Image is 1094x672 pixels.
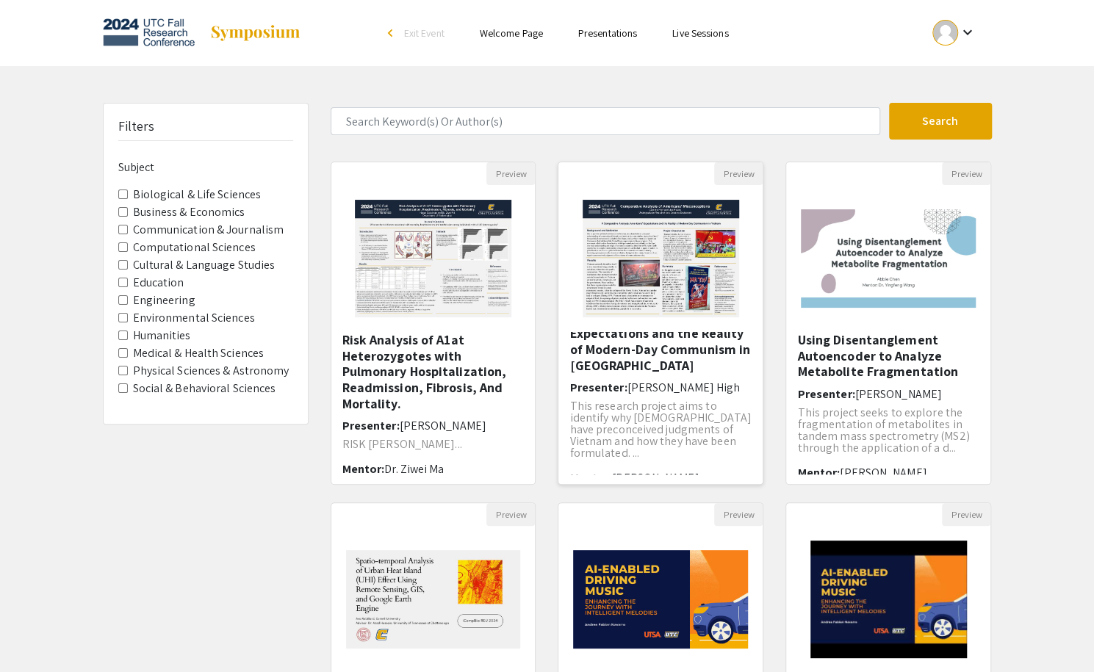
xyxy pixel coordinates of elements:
h5: Risk Analysis of A1at Heterozygotes with Pulmonary Hospitalization, Readmission, Fibrosis, And Mo... [342,332,525,411]
h5: A Comparative Analysis: [DEMOGRAPHIC_DATA]' Expectations and the Reality of Modern-Day Communism ... [569,294,752,373]
span: Dr. Ziwei Ma [384,461,444,477]
label: Environmental Sciences [133,309,255,327]
p: RISK [PERSON_NAME]... [342,438,525,450]
h5: Filters [118,118,155,134]
img: <p><span style="color: rgb(0, 0, 0);">Using Disentanglement Autoencoder to Analyze Metabolite Fra... [786,195,990,322]
label: Computational Sciences [133,239,256,256]
p: This research project aims to identify why [DEMOGRAPHIC_DATA] have preconceived judgments of Viet... [569,400,752,459]
button: Preview [714,162,763,185]
label: Cultural & Language Studies [133,256,276,274]
button: Preview [942,503,990,526]
label: Communication & Journalism [133,221,284,239]
label: Engineering [133,292,195,309]
span: [PERSON_NAME] [840,465,926,480]
button: Expand account dropdown [917,16,991,49]
span: Mentor: [797,465,840,480]
h6: Subject [118,160,293,174]
button: Preview [486,503,535,526]
h6: Presenter: [342,419,525,433]
h5: Using Disentanglement Autoencoder to Analyze Metabolite Fragmentation [797,332,979,380]
div: Open Presentation <p>A Comparative Analysis: Americans' Expectations and the Reality of Modern-Da... [558,162,763,485]
label: Physical Sciences & Astronomy [133,362,289,380]
img: Symposium by ForagerOne [209,24,301,42]
span: Mentor: [569,470,612,485]
h6: Presenter: [569,380,752,394]
mat-icon: Expand account dropdown [958,24,976,41]
img: UTC Fall Research Conference 2024 [103,15,195,51]
p: This project seeks to explore the fragmentation of metabolites in tandem mass spectrometry (MS2) ... [797,407,979,454]
img: <p><span style="color: rgb(0, 0, 0);">AI-Enabled Driving Music</span></p> [558,535,763,663]
button: Preview [942,162,990,185]
a: Live Sessions [672,26,728,40]
span: [PERSON_NAME] [400,418,486,433]
label: Medical & Health Sciences [133,344,264,362]
label: Humanities [133,327,191,344]
a: Welcome Page [480,26,543,40]
label: Social & Behavioral Sciences [133,380,276,397]
button: Preview [714,503,763,526]
span: [PERSON_NAME] High [627,380,740,395]
iframe: Chat [11,606,62,661]
div: arrow_back_ios [388,29,397,37]
div: Open Presentation <p class="ql-align-center">Risk Analysis of A1at Heterozygotes with Pulmonary H... [331,162,536,485]
label: Education [133,274,184,292]
button: Preview [486,162,535,185]
input: Search Keyword(s) Or Author(s) [331,107,880,135]
span: Exit Event [404,26,445,40]
h6: Presenter: [797,387,979,401]
span: [PERSON_NAME] [854,386,941,402]
label: Biological & Life Sciences [133,186,262,203]
span: Mentor: [342,461,385,477]
img: <p>A Comparative Analysis: Americans' Expectations and the Reality of Modern-Day Communism in Vie... [568,185,754,332]
button: Search [889,103,992,140]
img: <p class="ql-align-center">Risk Analysis of A1at Heterozygotes with Pulmonary Hospitalization, Re... [340,185,526,332]
span: [PERSON_NAME] [612,470,699,485]
label: Business & Economics [133,203,245,221]
img: <p><span style="color: rgb(0, 0, 0);">Spatio-temporal Analysis of Urban Heat Island (UHI) Effect ... [331,535,536,663]
a: UTC Fall Research Conference 2024 [103,15,301,51]
a: Presentations [578,26,637,40]
div: Open Presentation <p><span style="color: rgb(0, 0, 0);">Using Disentanglement Autoencoder to Anal... [785,162,991,485]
